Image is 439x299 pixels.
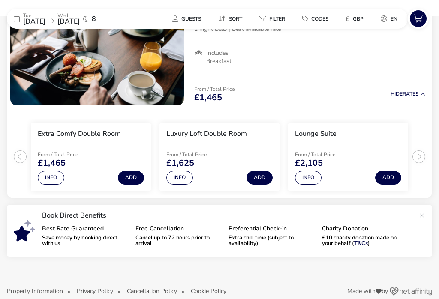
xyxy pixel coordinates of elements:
button: Info [38,171,64,185]
naf-pibe-menu-bar-item: Sort [211,12,253,25]
h3: Extra Comfy Double Room [38,129,121,138]
naf-pibe-menu-bar-item: en [374,12,408,25]
button: Info [295,171,322,185]
i: £ [346,15,349,23]
p: 1 night B&B | Best available rate [194,24,425,33]
span: £1,625 [166,159,194,167]
button: Add [118,171,144,185]
p: Charity Donation [322,226,409,232]
button: Filter [253,12,292,25]
div: Bed & Breakfast1 night B&B | Best available rateIncludes Breakfast [187,4,432,72]
button: Sort [211,12,249,25]
span: Made with by [347,288,388,294]
span: en [391,15,397,22]
p: From / Total Price [38,152,106,157]
h3: Lounge Suite [295,129,337,138]
p: Preferential Check-in [229,226,315,232]
button: £GBP [339,12,370,25]
button: Guests [165,12,208,25]
button: Cancellation Policy [127,288,177,294]
span: £2,105 [295,159,323,167]
p: Save money by booking direct with us [42,235,129,246]
swiper-slide: 3 / 3 [284,119,412,195]
span: GBP [353,15,364,22]
p: Extra chill time (subject to availability) [229,235,315,246]
p: Tue [23,13,45,18]
button: Cookie Policy [191,288,226,294]
p: From / Total Price [295,152,363,157]
span: Sort [229,15,242,22]
span: Guests [181,15,201,22]
button: Add [375,171,401,185]
p: Free Cancellation [135,226,222,232]
button: Codes [295,12,335,25]
span: Includes Breakfast [206,49,245,65]
naf-pibe-menu-bar-item: Guests [165,12,211,25]
button: Property Information [7,288,63,294]
button: HideRates [391,91,425,97]
p: From / Total Price [166,152,235,157]
span: Hide [391,90,403,97]
span: Codes [311,15,328,22]
button: Info [166,171,193,185]
p: Cancel up to 72 hours prior to arrival [135,235,222,246]
button: Privacy Policy [77,288,113,294]
naf-pibe-menu-bar-item: £GBP [339,12,374,25]
button: Add [247,171,273,185]
p: £10 charity donation made on your behalf ( ) [322,235,409,246]
naf-pibe-menu-bar-item: Filter [253,12,295,25]
p: Wed [57,13,80,18]
h3: Luxury Loft Double Room [166,129,247,138]
p: Best Rate Guaranteed [42,226,129,232]
swiper-slide: 2 / 3 [155,119,284,195]
naf-pibe-menu-bar-item: Codes [295,12,339,25]
span: Filter [269,15,285,22]
span: 8 [92,15,96,22]
button: en [374,12,404,25]
swiper-slide: 1 / 1 [10,8,184,105]
span: £1,465 [194,93,222,102]
a: T&Cs [354,239,368,247]
swiper-slide: 1 / 3 [27,119,155,195]
div: Tue[DATE]Wed[DATE]8 [7,9,135,29]
span: [DATE] [23,17,45,26]
p: From / Total Price [194,87,235,92]
span: £1,465 [38,159,66,167]
span: [DATE] [57,17,80,26]
p: Book Direct Benefits [42,212,415,219]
